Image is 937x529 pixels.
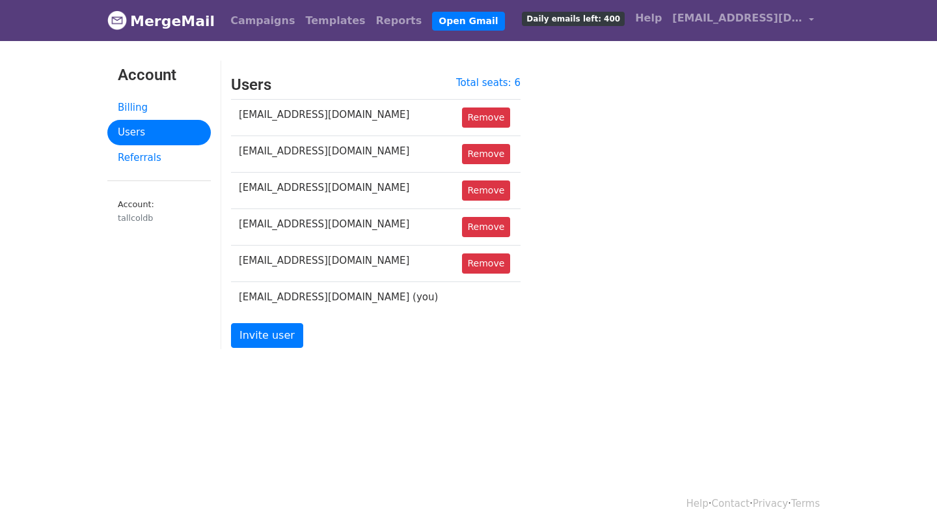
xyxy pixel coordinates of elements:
[231,209,454,246] td: [EMAIL_ADDRESS][DOMAIN_NAME]
[107,7,215,35] a: MergeMail
[231,76,521,94] h3: Users
[107,95,211,121] a: Billing
[118,199,200,224] small: Account:
[462,217,511,237] a: Remove
[456,77,521,89] a: Total seats: 6
[300,8,370,34] a: Templates
[522,12,625,26] span: Daily emails left: 400
[107,10,127,30] img: MergeMail logo
[517,5,630,31] a: Daily emails left: 400
[231,100,454,136] td: [EMAIL_ADDRESS][DOMAIN_NAME]
[231,282,454,313] td: [EMAIL_ADDRESS][DOMAIN_NAME] (you)
[118,66,200,85] h3: Account
[107,145,211,171] a: Referrals
[462,107,511,128] a: Remove
[686,498,709,509] a: Help
[462,180,511,201] a: Remove
[371,8,428,34] a: Reports
[791,498,820,509] a: Terms
[231,246,454,282] td: [EMAIL_ADDRESS][DOMAIN_NAME]
[118,212,200,224] div: tallcoldb
[231,136,454,173] td: [EMAIL_ADDRESS][DOMAIN_NAME]
[667,5,819,36] a: [EMAIL_ADDRESS][DOMAIN_NAME]
[753,498,788,509] a: Privacy
[630,5,667,31] a: Help
[432,12,504,31] a: Open Gmail
[225,8,300,34] a: Campaigns
[462,144,511,164] a: Remove
[672,10,802,26] span: [EMAIL_ADDRESS][DOMAIN_NAME]
[107,120,211,145] a: Users
[231,173,454,209] td: [EMAIL_ADDRESS][DOMAIN_NAME]
[462,253,511,274] a: Remove
[231,323,303,348] a: Invite user
[712,498,750,509] a: Contact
